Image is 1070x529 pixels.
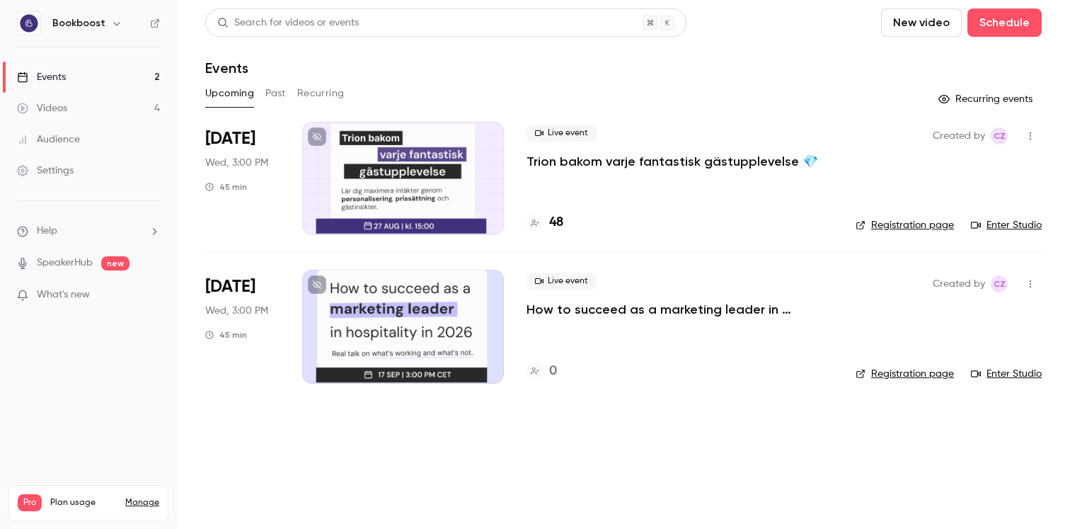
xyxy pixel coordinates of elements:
[205,329,247,341] div: 45 min
[856,367,954,381] a: Registration page
[932,88,1042,110] button: Recurring events
[205,156,268,170] span: Wed, 3:00 PM
[17,224,160,239] li: help-dropdown-opener
[125,497,159,508] a: Manage
[17,70,66,84] div: Events
[991,127,1008,144] span: Casey Zhang
[50,497,117,508] span: Plan usage
[527,213,563,232] a: 48
[971,367,1042,381] a: Enter Studio
[205,304,268,318] span: Wed, 3:00 PM
[881,8,962,37] button: New video
[205,181,247,193] div: 45 min
[17,101,67,115] div: Videos
[37,288,90,302] span: What's new
[17,132,80,147] div: Audience
[205,82,254,105] button: Upcoming
[205,275,255,298] span: [DATE]
[933,275,985,292] span: Created by
[971,218,1042,232] a: Enter Studio
[297,82,345,105] button: Recurring
[527,153,818,170] a: Trion bakom varje fantastisk gästupplevelse 💎
[101,256,130,271] span: new
[205,270,280,383] div: Sep 17 Wed, 3:00 PM (Europe/Stockholm)
[527,362,557,381] a: 0
[967,8,1042,37] button: Schedule
[549,213,563,232] h4: 48
[549,362,557,381] h4: 0
[18,494,42,511] span: Pro
[991,275,1008,292] span: Casey Zhang
[37,224,57,239] span: Help
[856,218,954,232] a: Registration page
[527,273,597,290] span: Live event
[994,275,1006,292] span: CZ
[205,127,255,150] span: [DATE]
[37,256,93,271] a: SpeakerHub
[205,59,248,76] h1: Events
[217,16,359,30] div: Search for videos or events
[933,127,985,144] span: Created by
[994,127,1006,144] span: CZ
[52,16,105,30] h6: Bookboost
[143,289,160,302] iframe: Noticeable Trigger
[527,125,597,142] span: Live event
[527,301,833,318] a: How to succeed as a marketing leader in hospitality in [DATE]?
[265,82,286,105] button: Past
[18,12,40,35] img: Bookboost
[17,164,74,178] div: Settings
[205,122,280,235] div: Aug 27 Wed, 3:00 PM (Europe/Stockholm)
